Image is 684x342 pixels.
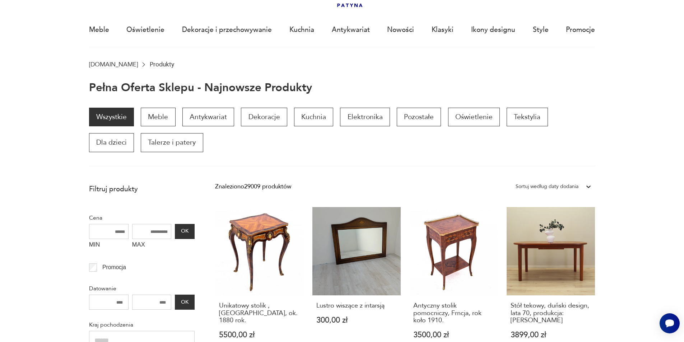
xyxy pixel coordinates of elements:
div: Znaleziono 29009 produktów [215,182,291,191]
div: Sortuj według daty dodania [516,182,578,191]
a: Nowości [387,13,414,46]
button: OK [175,224,194,239]
a: Meble [89,13,109,46]
p: Promocja [102,263,126,272]
a: Talerze i patery [141,133,203,152]
p: 3500,00 zł [413,331,494,339]
a: Oświetlenie [448,108,500,126]
a: Dekoracje [241,108,287,126]
a: Wszystkie [89,108,134,126]
a: [DOMAIN_NAME] [89,61,138,68]
p: 5500,00 zł [219,331,300,339]
iframe: Smartsupp widget button [660,313,680,333]
a: Tekstylia [507,108,548,126]
p: Datowanie [89,284,195,293]
p: Cena [89,213,195,222]
a: Kuchnia [289,13,314,46]
h1: Pełna oferta sklepu - najnowsze produkty [89,82,312,94]
a: Antykwariat [182,108,234,126]
h3: Antyczny stolik pomocniczy, Frncja, rok koło 1910. [413,302,494,324]
a: Elektronika [340,108,390,126]
p: 3899,00 zł [511,331,591,339]
label: MAX [132,239,172,253]
a: Oświetlenie [126,13,164,46]
a: Dekoracje i przechowywanie [182,13,272,46]
h3: Stół tekowy, duński design, lata 70, produkcja: [PERSON_NAME] [511,302,591,324]
h3: Lustro wiszące z intarsją [316,302,397,309]
label: MIN [89,239,129,253]
a: Meble [141,108,175,126]
a: Ikony designu [471,13,515,46]
a: Dla dzieci [89,133,134,152]
a: Pozostałe [397,108,441,126]
a: Kuchnia [294,108,333,126]
p: Filtruj produkty [89,184,195,194]
h3: Unikatowy stolik , [GEOGRAPHIC_DATA], ok. 1880 rok. [219,302,300,324]
p: Kraj pochodzenia [89,320,195,329]
a: Antykwariat [332,13,370,46]
a: Style [533,13,549,46]
button: OK [175,295,194,310]
a: Promocje [566,13,595,46]
a: Klasyki [432,13,453,46]
p: 300,00 zł [316,317,397,324]
p: Produkty [150,61,174,68]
